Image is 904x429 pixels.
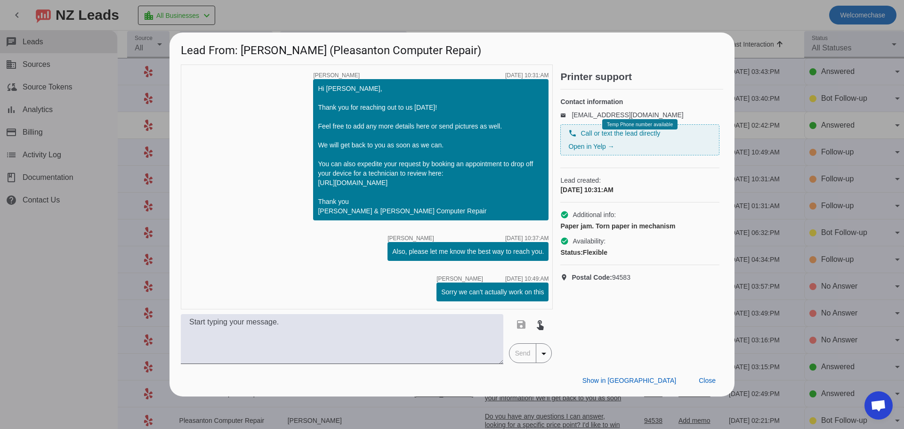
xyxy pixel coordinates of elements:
[560,113,572,117] mat-icon: email
[582,377,676,384] span: Show in [GEOGRAPHIC_DATA]
[505,73,549,78] div: [DATE] 10:31:AM
[691,372,723,389] button: Close
[699,377,716,384] span: Close
[318,84,544,216] div: Hi [PERSON_NAME], Thank you for reaching out to us [DATE]! Feel free to add any more details here...
[572,274,612,281] strong: Postal Code:
[169,32,734,64] h1: Lead From: [PERSON_NAME] (Pleasanton Computer Repair)
[573,236,605,246] span: Availability:
[534,319,546,330] mat-icon: touch_app
[581,129,660,138] span: Call or text the lead directly
[441,287,544,297] div: Sorry we can't actually work on this
[560,249,582,256] strong: Status:
[568,129,577,138] mat-icon: phone
[560,237,569,245] mat-icon: check_circle
[575,372,684,389] button: Show in [GEOGRAPHIC_DATA]
[607,122,673,127] span: Temp Phone number available
[560,274,572,281] mat-icon: location_on
[560,97,719,106] h4: Contact information
[436,276,483,282] span: [PERSON_NAME]
[560,210,569,219] mat-icon: check_circle
[392,247,544,256] div: Also, please let me know the best way to reach you.​
[560,72,723,81] h2: Printer support
[560,185,719,194] div: [DATE] 10:31:AM
[572,111,683,119] a: [EMAIL_ADDRESS][DOMAIN_NAME]
[538,348,549,359] mat-icon: arrow_drop_down
[864,391,893,420] div: Open chat
[560,176,719,185] span: Lead created:
[560,248,719,257] div: Flexible
[568,143,614,150] a: Open in Yelp →
[560,221,719,231] div: Paper jam. Torn paper in mechanism
[573,210,616,219] span: Additional info:
[313,73,360,78] span: [PERSON_NAME]
[387,235,434,241] span: [PERSON_NAME]
[505,235,549,241] div: [DATE] 10:37:AM
[505,276,549,282] div: [DATE] 10:49:AM
[572,273,630,282] span: 94583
